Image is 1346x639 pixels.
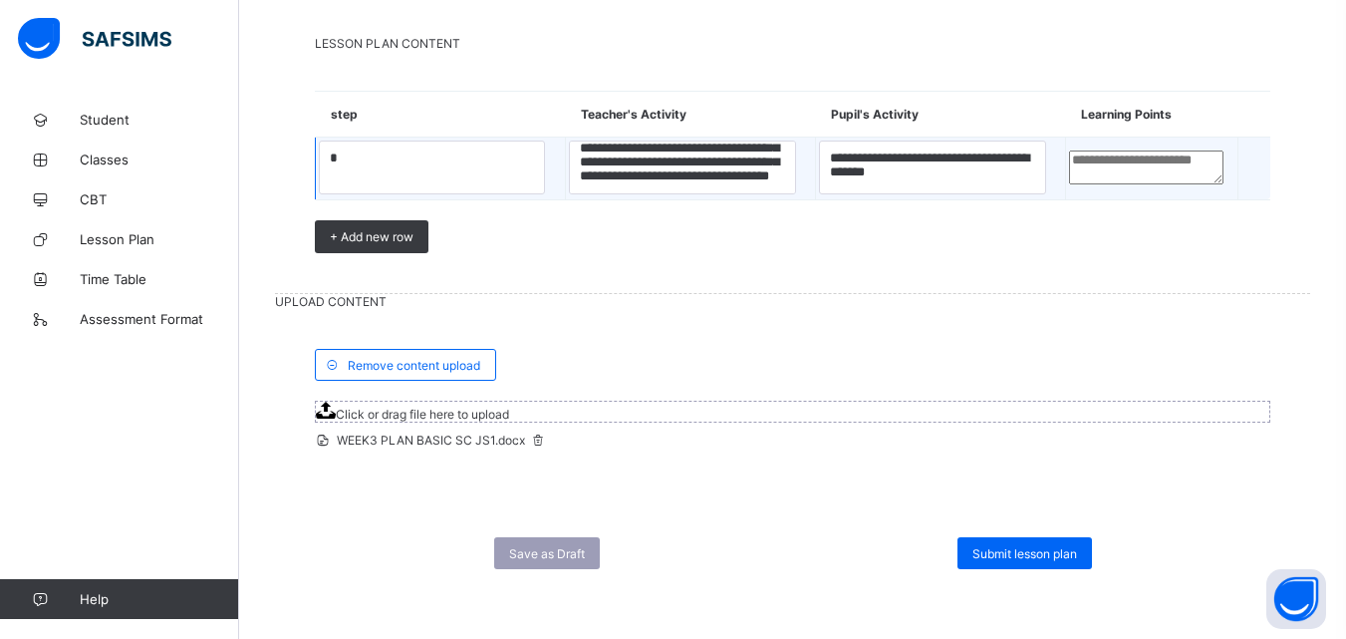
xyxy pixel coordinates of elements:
[509,546,585,561] span: Save as Draft
[80,311,239,327] span: Assessment Format
[348,358,480,373] span: Remove content upload
[1066,92,1238,138] th: Learning Points
[80,231,239,247] span: Lesson Plan
[80,591,238,607] span: Help
[80,191,239,207] span: CBT
[80,271,239,287] span: Time Table
[18,18,171,60] img: safsims
[330,229,413,244] span: + Add new row
[972,546,1077,561] span: Submit lesson plan
[316,92,566,138] th: step
[315,36,1270,51] span: LESSON PLAN CONTENT
[336,407,509,422] span: Click or drag file here to upload
[80,152,239,167] span: Classes
[816,92,1066,138] th: Pupil's Activity
[315,401,1270,423] span: Click or drag file here to upload
[1266,569,1326,629] button: Open asap
[275,294,1310,309] span: UPLOAD CONTENT
[315,433,547,448] span: WEEK3 PLAN BASIC SC JS1.docx
[80,112,239,128] span: Student
[566,92,816,138] th: Teacher's Activity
